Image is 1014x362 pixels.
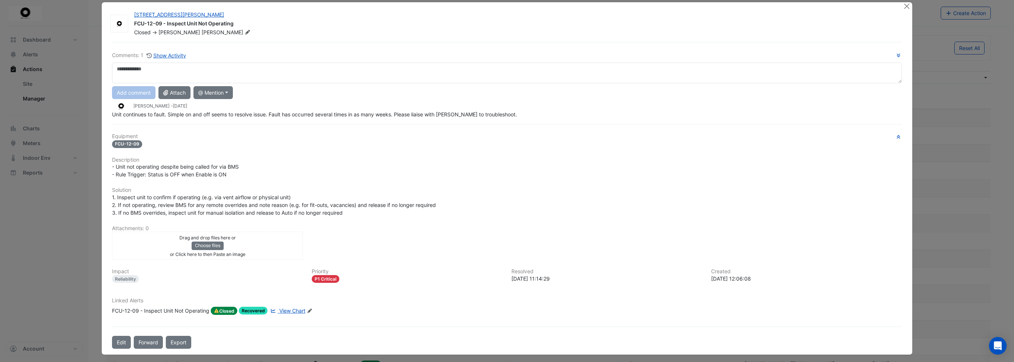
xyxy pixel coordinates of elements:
[711,268,902,275] h6: Created
[279,307,305,314] span: View Chart
[239,307,268,314] span: Recovered
[112,111,517,117] span: Unit continues to fault. Simple on and off seems to resolve issue. Fault has occurred several tim...
[193,86,233,99] button: @ Mention
[134,20,895,29] div: FCU-12-09 - Inspect Unit Not Operating
[112,275,139,283] div: Reliability
[112,225,902,232] h6: Attachments: 0
[179,235,236,240] small: Drag and drop files here or
[146,51,186,60] button: Show Activity
[202,29,252,36] span: [PERSON_NAME]
[112,164,239,178] span: - Unit not operating despite being called for via BMS - Rule Trigger: Status is OFF when Enable i...
[134,336,163,349] button: Forward
[192,242,224,250] button: Choose files
[170,252,245,257] small: or Click here to then Paste an image
[711,275,902,282] div: [DATE] 12:06:08
[112,298,902,304] h6: Linked Alerts
[312,275,339,283] div: P1 Critical
[158,86,190,99] button: Attach
[511,268,702,275] h6: Resolved
[269,307,305,315] a: View Chart
[134,29,151,35] span: Closed
[166,336,191,349] a: Export
[903,2,911,10] button: Close
[134,11,224,18] a: [STREET_ADDRESS][PERSON_NAME]
[152,29,157,35] span: ->
[511,275,702,282] div: [DATE] 11:14:29
[112,102,130,110] img: Macquarie Bank
[307,308,312,314] fa-icon: Edit Linked Alerts
[158,29,200,35] span: [PERSON_NAME]
[312,268,503,275] h6: Priority
[112,140,142,148] span: FCU-12-09
[989,337,1007,355] div: Open Intercom Messenger
[111,20,128,28] img: Macquarie Bank
[133,103,187,109] small: [PERSON_NAME] -
[112,307,209,315] div: FCU-12-09 - Inspect Unit Not Operating
[112,268,303,275] h6: Impact
[173,103,187,109] span: 2025-08-12 12:06:08
[112,194,436,216] span: 1. Inspect unit to confirm if operating (e.g. via vent airflow or physical unit) 2. If not operat...
[112,187,902,193] h6: Solution
[112,133,902,140] h6: Equipment
[112,157,902,163] h6: Description
[112,336,131,349] button: Edit
[112,51,186,60] div: Comments: 1
[211,307,237,315] span: Closed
